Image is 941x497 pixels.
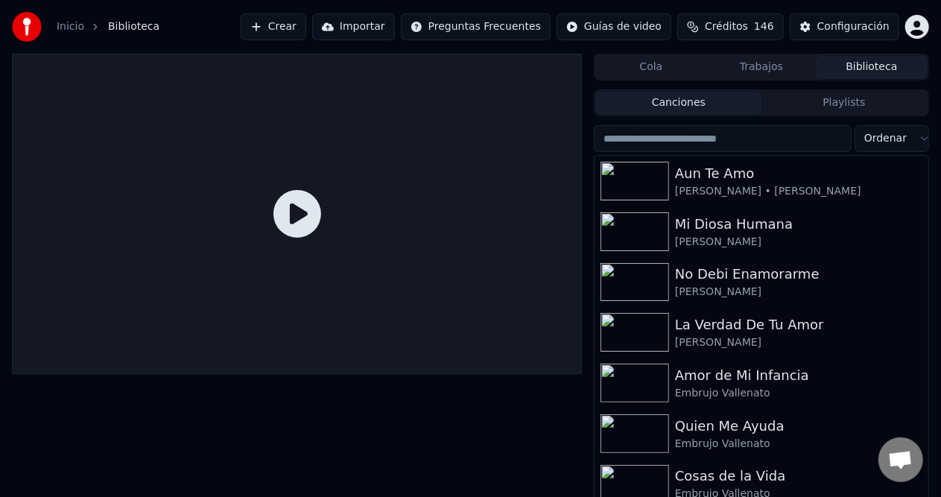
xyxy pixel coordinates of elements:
div: Embrujo Vallenato [675,386,922,401]
div: La Verdad De Tu Amor [675,314,922,335]
button: Importar [312,13,395,40]
button: Canciones [596,92,761,114]
span: Biblioteca [108,19,159,34]
span: Ordenar [864,131,907,146]
div: Chat abierto [878,437,923,482]
div: Quien Me Ayuda [675,416,922,437]
div: [PERSON_NAME] • [PERSON_NAME] [675,184,922,199]
nav: breadcrumb [57,19,159,34]
button: Biblioteca [817,57,927,78]
button: Trabajos [706,57,817,78]
button: Guías de video [557,13,671,40]
div: [PERSON_NAME] [675,235,922,250]
div: Aun Te Amo [675,163,922,184]
button: Cola [596,57,706,78]
span: 146 [754,19,774,34]
div: [PERSON_NAME] [675,285,922,300]
div: Mi Diosa Humana [675,214,922,235]
div: [PERSON_NAME] [675,335,922,350]
button: Playlists [761,92,927,114]
div: Configuración [817,19,890,34]
span: Créditos [705,19,748,34]
button: Crear [241,13,306,40]
a: Inicio [57,19,84,34]
img: youka [12,12,42,42]
button: Preguntas Frecuentes [401,13,551,40]
div: Embrujo Vallenato [675,437,922,452]
button: Créditos146 [677,13,784,40]
button: Configuración [790,13,899,40]
div: Amor de Mi Infancia [675,365,922,386]
div: No Debi Enamorarme [675,264,922,285]
div: Cosas de la Vida [675,466,922,487]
